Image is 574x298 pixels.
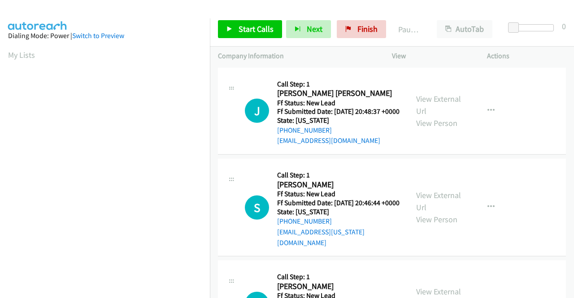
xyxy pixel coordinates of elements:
[277,88,397,99] h2: [PERSON_NAME] [PERSON_NAME]
[277,171,400,180] h5: Call Step: 1
[277,199,400,207] h5: Ff Submitted Date: [DATE] 20:46:44 +0000
[245,99,269,123] div: The call is yet to be attempted
[307,24,322,34] span: Next
[487,51,566,61] p: Actions
[416,94,461,116] a: View External Url
[286,20,331,38] button: Next
[277,80,400,89] h5: Call Step: 1
[277,126,332,134] a: [PHONE_NUMBER]
[277,107,400,116] h5: Ff Submitted Date: [DATE] 20:48:37 +0000
[245,195,269,220] h1: S
[218,51,376,61] p: Company Information
[277,136,380,145] a: [EMAIL_ADDRESS][DOMAIN_NAME]
[277,272,400,281] h5: Call Step: 1
[239,24,274,34] span: Start Calls
[337,20,386,38] a: Finish
[392,51,471,61] p: View
[277,116,400,125] h5: State: [US_STATE]
[277,99,400,108] h5: Ff Status: New Lead
[562,20,566,32] div: 0
[416,214,457,225] a: View Person
[277,180,397,190] h2: [PERSON_NAME]
[277,217,332,225] a: [PHONE_NUMBER]
[277,228,365,247] a: [EMAIL_ADDRESS][US_STATE][DOMAIN_NAME]
[245,99,269,123] h1: J
[416,190,461,212] a: View External Url
[416,118,457,128] a: View Person
[8,30,202,41] div: Dialing Mode: Power |
[218,20,282,38] a: Start Calls
[398,23,421,35] p: Paused
[277,207,400,216] h5: State: [US_STATE]
[277,281,397,292] h2: [PERSON_NAME]
[8,50,35,60] a: My Lists
[245,195,269,220] div: The call is yet to be attempted
[513,24,554,31] div: Delay between calls (in seconds)
[277,190,400,199] h5: Ff Status: New Lead
[357,24,378,34] span: Finish
[72,31,124,40] a: Switch to Preview
[437,20,492,38] button: AutoTab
